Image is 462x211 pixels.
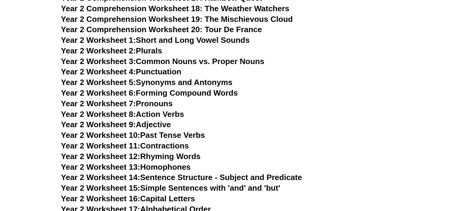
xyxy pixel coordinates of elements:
a: Year 2 Comprehension Worksheet 18: The Weather Watchers [61,4,289,13]
span: Year 2 Worksheet 5: [61,78,136,87]
span: Year 2 Worksheet 4: [61,67,136,76]
span: Year 2 Worksheet 6: [61,88,136,97]
iframe: Chat Widget [361,143,462,211]
a: Year 2 Worksheet 14:Sentence Structure - Subject and Predicate [61,173,302,182]
a: Year 2 Worksheet 12:Rhyming Words [61,152,201,161]
a: Year 2 Comprehension Worksheet 20: Tour De France [61,25,262,34]
a: Year 2 Comprehension Worksheet 19: The Mischievous Cloud [61,15,293,24]
a: Year 2 Worksheet 5:Synonyms and Antonyms [61,78,233,87]
a: Year 2 Worksheet 2:Plurals [61,46,162,55]
span: Year 2 Worksheet 12: [61,152,140,161]
span: Year 2 Worksheet 11: [61,141,140,150]
span: Year 2 Worksheet 9: [61,120,136,129]
span: Year 2 Worksheet 7: [61,99,136,108]
a: Year 2 Worksheet 6:Forming Compound Words [61,88,238,97]
a: Year 2 Worksheet 1:Short and Long Vowel Sounds [61,36,250,45]
a: Year 2 Worksheet 8:Action Verbs [61,110,184,119]
span: Year 2 Worksheet 15: [61,183,140,192]
a: Year 2 Worksheet 13:Homophones [61,162,191,172]
span: Year 2 Worksheet 8: [61,110,136,119]
a: Year 2 Worksheet 10:Past Tense Verbs [61,131,205,140]
a: Year 2 Worksheet 15:Simple Sentences with 'and' and 'but' [61,183,280,192]
a: Year 2 Worksheet 4:Punctuation [61,67,182,76]
span: Year 2 Worksheet 13: [61,162,140,172]
a: Year 2 Worksheet 9:Adjective [61,120,171,129]
span: Year 2 Worksheet 14: [61,173,140,182]
span: Year 2 Worksheet 10: [61,131,140,140]
span: Year 2 Worksheet 16: [61,194,140,203]
a: Year 2 Worksheet 16:Capital Letters [61,194,195,203]
span: Year 2 Worksheet 1: [61,36,136,45]
span: Year 2 Worksheet 3: [61,57,136,66]
span: Year 2 Worksheet 2: [61,46,136,55]
a: Year 2 Worksheet 7:Pronouns [61,99,173,108]
a: Year 2 Worksheet 11:Contractions [61,141,189,150]
a: Year 2 Worksheet 3:Common Nouns vs. Proper Nouns [61,57,265,66]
